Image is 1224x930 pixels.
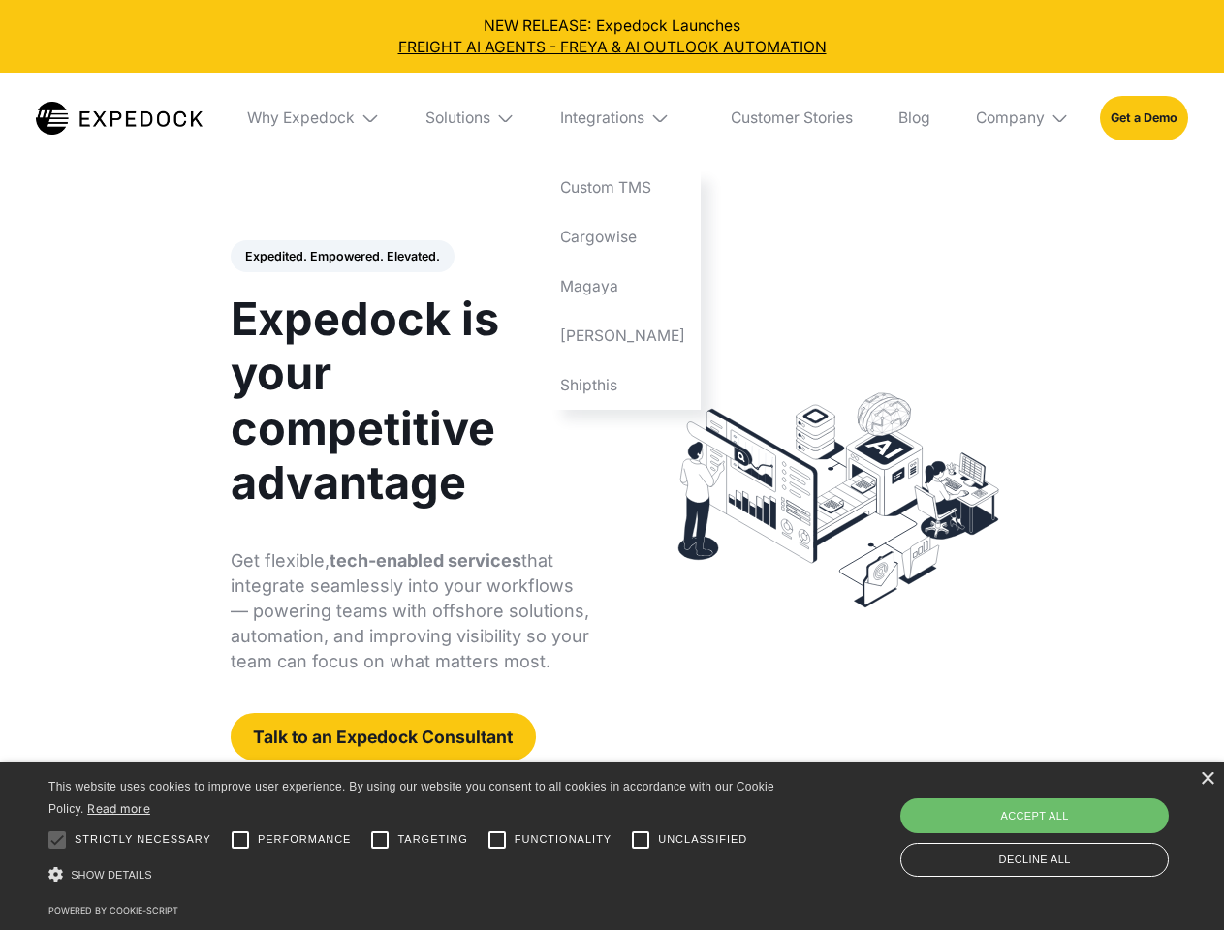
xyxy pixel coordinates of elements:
[87,801,150,816] a: Read more
[16,37,1209,58] a: FREIGHT AI AGENTS - FREYA & AI OUTLOOK AUTOMATION
[560,108,644,128] div: Integrations
[658,831,747,848] span: Unclassified
[247,108,355,128] div: Why Expedock
[231,292,590,510] h1: Expedock is your competitive advantage
[546,73,701,164] div: Integrations
[546,164,701,213] a: Custom TMS
[901,721,1224,930] iframe: Chat Widget
[231,713,536,760] a: Talk to an Expedock Consultant
[233,73,395,164] div: Why Expedock
[546,311,701,360] a: [PERSON_NAME]
[410,73,530,164] div: Solutions
[330,550,521,571] strong: tech-enabled services
[546,360,701,410] a: Shipthis
[546,262,701,311] a: Magaya
[515,831,612,848] span: Functionality
[75,831,211,848] span: Strictly necessary
[48,862,781,888] div: Show details
[960,73,1084,164] div: Company
[425,108,490,128] div: Solutions
[976,108,1045,128] div: Company
[258,831,352,848] span: Performance
[546,164,701,410] nav: Integrations
[1100,96,1188,139] a: Get a Demo
[71,869,152,881] span: Show details
[397,831,467,848] span: Targeting
[48,780,774,816] span: This website uses cookies to improve user experience. By using our website you consent to all coo...
[16,15,1209,58] div: NEW RELEASE: Expedock Launches
[715,73,867,164] a: Customer Stories
[231,548,590,674] p: Get flexible, that integrate seamlessly into your workflows — powering teams with offshore soluti...
[883,73,945,164] a: Blog
[546,213,701,263] a: Cargowise
[48,905,178,915] a: Powered by cookie-script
